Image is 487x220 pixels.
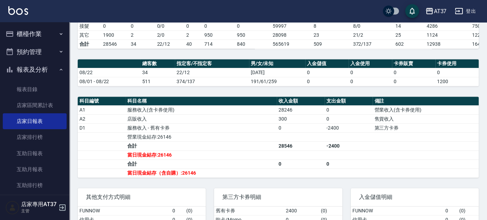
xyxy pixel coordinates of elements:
[319,206,342,215] td: ( 0 )
[235,21,271,30] td: 0
[249,59,305,68] th: 男/女/未知
[140,59,175,68] th: 總客數
[8,6,28,15] img: Logo
[249,68,305,77] td: [DATE]
[126,123,276,132] td: 服務收入 - 舊有卡券
[126,132,276,141] td: 營業現金結存:26146
[277,114,325,123] td: 300
[3,97,67,113] a: 店家區間累計表
[444,206,458,215] td: 0
[126,97,276,106] th: 科目名稱
[21,208,57,214] p: 主管
[271,30,312,39] td: 28098
[349,59,392,68] th: 入金使用
[78,39,101,49] td: 合計
[351,39,394,49] td: 372/137
[3,177,67,193] a: 互助排行榜
[171,206,185,215] td: 0
[277,123,325,132] td: 0
[305,59,349,68] th: 入金儲值
[214,206,284,215] td: 舊有卡券
[78,97,126,106] th: 科目編號
[140,68,175,77] td: 34
[3,129,67,145] a: 店家排行榜
[394,21,425,30] td: 14
[3,193,67,209] a: 互助點數明細
[425,39,471,49] td: 12938
[185,30,203,39] td: 2
[129,39,155,49] td: 34
[277,159,325,168] td: 0
[185,21,203,30] td: 0
[126,168,276,177] td: 當日現金結存（含自購）:26146
[78,30,101,39] td: 其它
[155,39,185,49] td: 22/12
[101,21,129,30] td: 0
[203,30,235,39] td: 950
[129,30,155,39] td: 2
[185,39,203,49] td: 40
[325,105,373,114] td: 0
[101,39,129,49] td: 28546
[249,77,305,86] td: 191/61/259
[277,105,325,114] td: 28246
[422,4,449,18] button: AT37
[3,81,67,97] a: 報表目錄
[185,206,206,215] td: ( 0 )
[78,114,126,123] td: A2
[175,77,249,86] td: 374/137
[222,194,334,201] span: 第三方卡券明細
[392,59,435,68] th: 卡券販賣
[373,105,479,114] td: 營業收入(含卡券使用)
[235,30,271,39] td: 950
[203,21,235,30] td: 0
[277,141,325,150] td: 28546
[435,68,479,77] td: 0
[78,97,479,178] table: a dense table
[126,150,276,159] td: 當日現金結存:26146
[235,39,271,49] td: 840
[78,206,171,215] td: FUNNOW
[312,30,351,39] td: 23
[351,30,394,39] td: 21 / 2
[155,30,185,39] td: 2 / 0
[203,39,235,49] td: 714
[392,68,435,77] td: 0
[284,206,319,215] td: 2400
[3,161,67,177] a: 互助月報表
[101,30,129,39] td: 1900
[277,97,325,106] th: 收入金額
[373,114,479,123] td: 售貨收入
[271,39,312,49] td: 565619
[359,194,470,201] span: 入金儲值明細
[373,123,479,132] td: 第三方卡券
[351,21,394,30] td: 8 / 0
[312,39,351,49] td: 509
[126,105,276,114] td: 服務收入(含卡券使用)
[175,68,249,77] td: 22/12
[140,77,175,86] td: 511
[305,77,349,86] td: 0
[126,114,276,123] td: 店販收入
[349,68,392,77] td: 0
[126,141,276,150] td: 合計
[392,77,435,86] td: 0
[425,30,471,39] td: 1124
[126,159,276,168] td: 合計
[3,61,67,79] button: 報表及分析
[325,97,373,106] th: 支出金額
[21,201,57,208] h5: 店家專用AT37
[394,39,425,49] td: 602
[325,141,373,150] td: -2400
[312,21,351,30] td: 8
[325,159,373,168] td: 0
[425,21,471,30] td: 4286
[78,123,126,132] td: D1
[458,206,479,215] td: ( 0 )
[78,105,126,114] td: A1
[78,68,140,77] td: 08/22
[155,21,185,30] td: 0 / 0
[394,30,425,39] td: 25
[435,77,479,86] td: 1200
[373,97,479,106] th: 備註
